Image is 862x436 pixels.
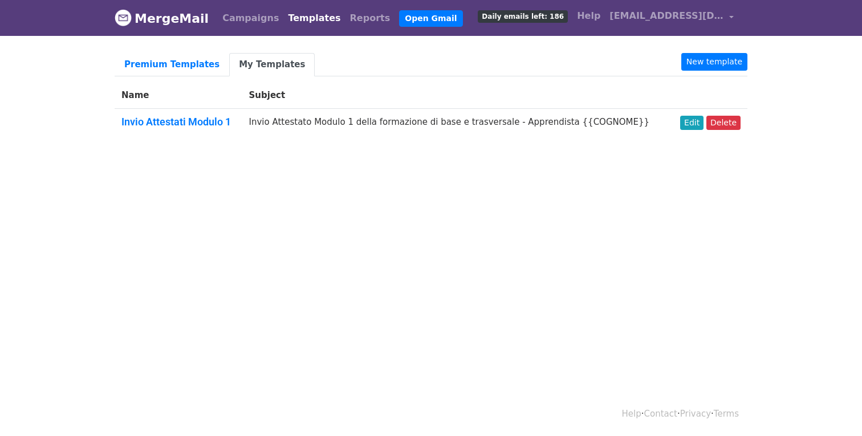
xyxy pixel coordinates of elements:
a: My Templates [229,53,315,76]
span: Daily emails left: 186 [478,10,568,23]
a: Campaigns [218,7,283,30]
a: Terms [714,409,739,419]
a: Open Gmail [399,10,462,27]
a: Reports [345,7,395,30]
a: Premium Templates [115,53,229,76]
a: New template [681,53,747,71]
a: Privacy [680,409,711,419]
a: Daily emails left: 186 [473,5,572,27]
a: Edit [680,116,704,130]
img: MergeMail logo [115,9,132,26]
a: [EMAIL_ADDRESS][DOMAIN_NAME] [605,5,738,31]
a: Templates [283,7,345,30]
th: Name [115,82,242,109]
span: [EMAIL_ADDRESS][DOMAIN_NAME] [609,9,723,23]
a: Delete [706,116,741,130]
a: Help [572,5,605,27]
th: Subject [242,82,671,109]
a: Help [622,409,641,419]
a: Contact [644,409,677,419]
a: MergeMail [115,6,209,30]
a: Invio Attestati Modulo 1 [121,116,231,128]
td: Invio Attestato Modulo 1 della formazione di base e trasversale - Apprendista {{COGNOME}} [242,109,671,140]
